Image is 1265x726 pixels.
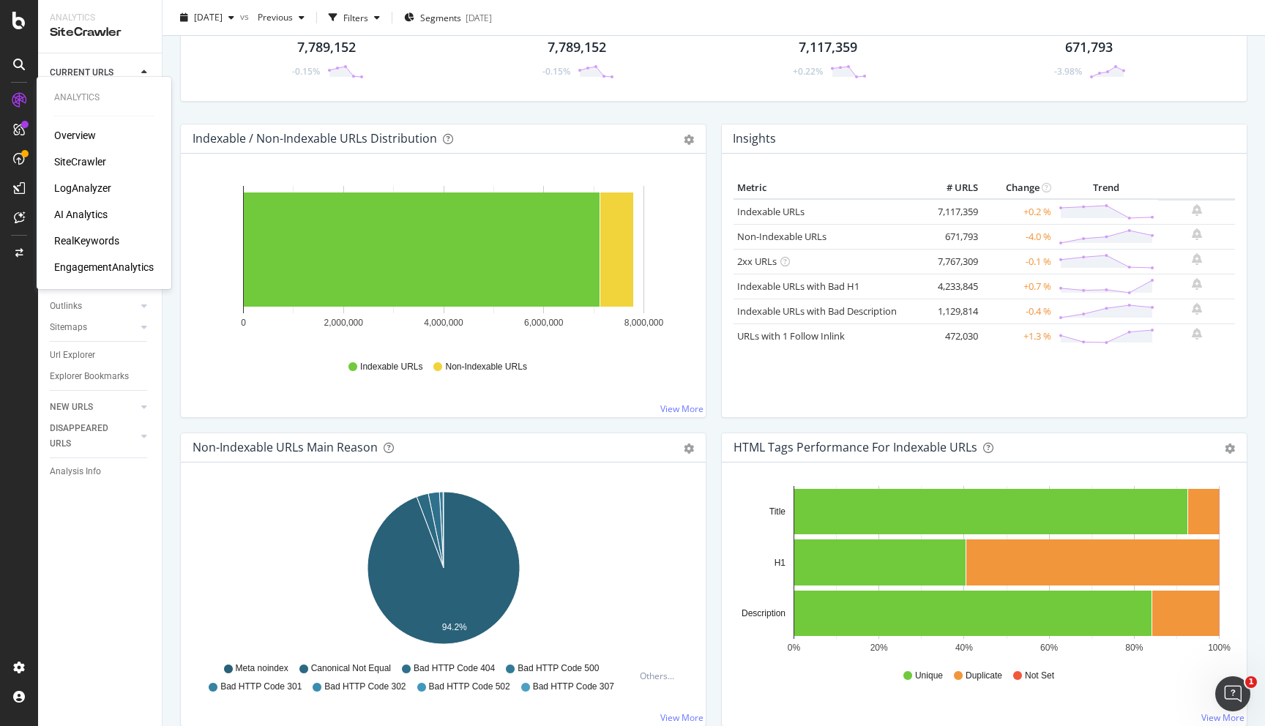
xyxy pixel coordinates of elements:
div: HTML Tags Performance for Indexable URLs [734,440,977,454]
div: SiteCrawler [50,24,150,41]
button: [DATE] [174,6,240,29]
td: +0.2 % [982,199,1055,225]
span: 2025 Sep. 29th [194,11,223,23]
td: 671,793 [923,224,982,249]
a: Url Explorer [50,348,152,363]
a: CURRENT URLS [50,65,137,81]
text: 0% [788,643,801,653]
div: bell-plus [1192,303,1202,315]
td: 4,233,845 [923,274,982,299]
span: Meta noindex [236,662,288,675]
div: -3.98% [1054,65,1082,78]
td: -4.0 % [982,224,1055,249]
span: Segments [420,11,461,23]
div: +0.22% [793,65,823,78]
td: -0.1 % [982,249,1055,274]
td: 7,767,309 [923,249,982,274]
a: DISAPPEARED URLS [50,421,137,452]
div: NEW URLS [50,400,93,415]
h4: Insights [733,129,776,149]
div: CURRENT URLS [50,65,113,81]
td: +0.7 % [982,274,1055,299]
button: Previous [252,6,310,29]
button: Filters [323,6,386,29]
div: bell-plus [1192,328,1202,340]
div: bell-plus [1192,278,1202,290]
text: 94.2% [442,622,467,632]
td: -0.4 % [982,299,1055,323]
div: Indexable / Non-Indexable URLs Distribution [193,131,437,146]
a: View More [1201,711,1245,724]
svg: A chart. [734,486,1235,656]
text: 80% [1125,643,1143,653]
a: Overview [54,128,96,143]
span: Bad HTTP Code 307 [533,681,614,693]
svg: A chart. [193,486,694,656]
a: Indexable URLs with Bad H1 [737,280,859,293]
span: 1 [1245,676,1257,688]
a: Explorer Bookmarks [50,369,152,384]
span: Unique [915,670,943,682]
text: 100% [1208,643,1231,653]
a: Analysis Info [50,464,152,479]
td: 472,030 [923,323,982,348]
iframe: Intercom live chat [1215,676,1250,711]
a: LogAnalyzer [54,181,111,195]
div: DISAPPEARED URLS [50,421,124,452]
a: Indexable URLs [737,205,805,218]
text: 6,000,000 [524,318,564,328]
a: URLs with 1 Follow Inlink [737,329,845,343]
div: 7,789,152 [548,38,606,57]
a: RealKeywords [54,233,119,248]
div: Outlinks [50,299,82,314]
div: Non-Indexable URLs Main Reason [193,440,378,454]
div: Analysis Info [50,464,101,479]
a: NEW URLS [50,400,137,415]
svg: A chart. [193,177,694,347]
div: Explorer Bookmarks [50,369,129,384]
div: -0.15% [292,65,320,78]
div: Others... [640,670,681,682]
div: Analytics [54,91,154,104]
span: Bad HTTP Code 500 [518,662,599,675]
span: Bad HTTP Code 404 [414,662,495,675]
text: 2,000,000 [324,318,364,328]
span: Not Set [1025,670,1054,682]
a: 2xx URLs [737,255,777,268]
th: Metric [734,177,923,199]
th: Trend [1055,177,1158,199]
a: SiteCrawler [54,154,106,169]
text: 40% [955,643,973,653]
div: EngagementAnalytics [54,260,154,274]
div: gear [684,135,694,145]
span: Non-Indexable URLs [445,361,526,373]
text: Description [742,608,786,618]
div: bell-plus [1192,204,1202,216]
a: Indexable URLs with Bad Description [737,304,897,318]
div: Filters [343,11,368,23]
a: View More [660,711,704,724]
div: Sitemaps [50,320,87,335]
text: 0 [241,318,246,328]
div: gear [684,444,694,454]
span: Bad HTTP Code 502 [429,681,510,693]
div: 671,793 [1065,38,1113,57]
div: 7,117,359 [799,38,857,57]
a: Outlinks [50,299,137,314]
div: Url Explorer [50,348,95,363]
button: Segments[DATE] [398,6,498,29]
td: 1,129,814 [923,299,982,323]
span: Previous [252,11,293,23]
span: Duplicate [966,670,1002,682]
a: Non-Indexable URLs [737,230,826,243]
div: 7,789,152 [297,38,356,57]
div: bell-plus [1192,228,1202,240]
span: Bad HTTP Code 302 [324,681,406,693]
th: Change [982,177,1055,199]
td: +1.3 % [982,323,1055,348]
div: [DATE] [466,11,492,23]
